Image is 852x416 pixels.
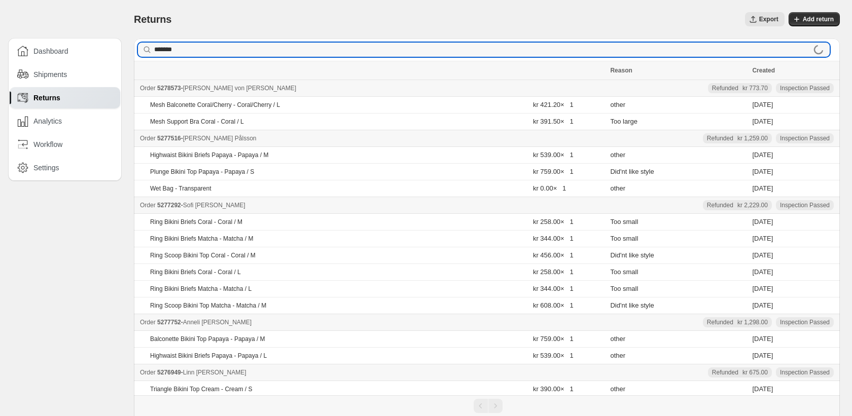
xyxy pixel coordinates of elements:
p: Plunge Bikini Top Papaya - Papaya / S [150,168,254,176]
div: Refunded [707,134,768,142]
span: 5277292 [157,202,181,209]
td: Did'nt like style [607,164,749,180]
p: Highwaist Bikini Briefs Papaya - Papaya / M [150,151,268,159]
p: Ring Bikini Briefs Matcha - Matcha / M [150,235,253,243]
td: Too small [607,214,749,231]
span: Order [140,85,156,92]
span: Inspection Passed [780,201,830,209]
p: Ring Scoop Bikini Top Matcha - Matcha / M [150,301,266,310]
time: Tuesday, July 29, 2025 at 8:11:24 PM [752,101,773,108]
span: Inspection Passed [780,318,830,326]
span: Order [140,369,156,376]
time: Tuesday, July 29, 2025 at 12:53:24 PM [752,352,773,359]
span: kr 1,259.00 [737,134,768,142]
span: kr 344.00 × 1 [533,235,574,242]
span: 5278573 [157,85,181,92]
td: other [607,331,749,348]
div: - [140,367,604,377]
span: Shipments [33,69,67,80]
span: kr 539.00 × 1 [533,352,574,359]
nav: Pagination [134,395,840,416]
span: Workflow [33,139,62,149]
span: [PERSON_NAME] Pålsson [183,135,257,142]
span: kr 1,298.00 [737,318,768,326]
td: other [607,180,749,197]
time: Tuesday, July 29, 2025 at 6:47:33 PM [752,168,773,175]
span: kr 344.00 × 1 [533,285,574,292]
time: Tuesday, July 29, 2025 at 6:05:29 PM [752,235,773,242]
div: - [140,200,604,210]
span: Order [140,319,156,326]
p: Triangle Bikini Top Cream - Cream / S [150,385,252,393]
span: Settings [33,163,59,173]
span: kr 2,229.00 [737,201,768,209]
span: kr 390.00 × 1 [533,385,574,393]
span: Linn [PERSON_NAME] [183,369,246,376]
div: Refunded [707,201,768,209]
span: kr 773.70 [742,84,768,92]
time: Tuesday, July 29, 2025 at 6:05:29 PM [752,268,773,276]
p: Ring Bikini Briefs Matcha - Matcha / L [150,285,252,293]
p: Ring Scoop Bikini Top Coral - Coral / M [150,251,256,259]
div: - [140,83,604,93]
span: Order [140,135,156,142]
time: Tuesday, July 29, 2025 at 8:11:24 PM [752,118,773,125]
span: Inspection Passed [780,134,830,142]
p: Mesh Support Bra Coral - Coral / L [150,118,244,126]
span: Inspection Passed [780,84,830,92]
p: Highwaist Bikini Briefs Papaya - Papaya / L [150,352,267,360]
td: Did'nt like style [607,297,749,314]
span: kr 0.00 × 1 [533,184,566,192]
div: Refunded [707,318,768,326]
p: Balconette Bikini Top Papaya - Papaya / M [150,335,265,343]
span: kr 759.00 × 1 [533,168,574,175]
td: other [607,381,749,398]
span: Created [752,67,775,74]
td: Too large [607,114,749,130]
p: Mesh Balconette Coral/Cherry - Coral/Cherry / L [150,101,280,109]
td: Did'nt like style [607,247,749,264]
button: Add return [789,12,840,26]
span: kr 759.00 × 1 [533,335,574,343]
time: Tuesday, July 29, 2025 at 6:47:33 PM [752,184,773,192]
div: Refunded [712,84,768,92]
span: Sofi [PERSON_NAME] [183,202,245,209]
span: kr 258.00 × 1 [533,268,574,276]
span: Analytics [33,116,62,126]
span: Reason [610,67,632,74]
time: Tuesday, July 29, 2025 at 6:05:29 PM [752,285,773,292]
span: Order [140,202,156,209]
span: [PERSON_NAME] von [PERSON_NAME] [183,85,296,92]
td: other [607,147,749,164]
span: kr 421.20 × 1 [533,101,574,108]
span: kr 608.00 × 1 [533,301,574,309]
time: Tuesday, July 29, 2025 at 6:05:29 PM [752,301,773,309]
span: Anneli [PERSON_NAME] [183,319,252,326]
span: kr 456.00 × 1 [533,251,574,259]
div: Refunded [712,368,768,376]
button: Export [745,12,785,26]
span: kr 258.00 × 1 [533,218,574,225]
span: Returns [33,93,60,103]
span: 5277516 [157,135,181,142]
td: Too small [607,281,749,297]
span: kr 539.00 × 1 [533,151,574,159]
p: Ring Bikini Briefs Coral - Coral / M [150,218,242,226]
span: Export [759,15,778,23]
div: - [140,133,604,143]
span: Inspection Passed [780,368,830,376]
td: other [607,348,749,364]
td: Too small [607,264,749,281]
td: other [607,97,749,114]
time: Tuesday, July 29, 2025 at 12:53:24 PM [752,335,773,343]
span: Returns [134,14,171,25]
time: Tuesday, July 29, 2025 at 1:30:19 PM [752,385,773,393]
span: Add return [803,15,834,23]
span: 5277752 [157,319,181,326]
p: Ring Bikini Briefs Coral - Coral / L [150,268,241,276]
span: Dashboard [33,46,68,56]
span: kr 391.50 × 1 [533,118,574,125]
p: Wet Bag - Transparent [150,184,211,193]
td: Too small [607,231,749,247]
time: Tuesday, July 29, 2025 at 6:05:29 PM [752,251,773,259]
